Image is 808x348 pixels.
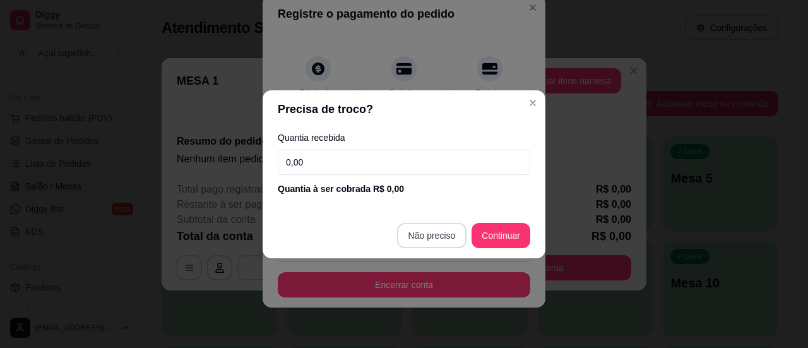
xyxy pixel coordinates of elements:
button: Não preciso [397,223,467,248]
header: Precisa de troco? [263,90,545,128]
button: Continuar [472,223,530,248]
button: Close [523,93,543,113]
div: Quantia à ser cobrada R$ 0,00 [278,183,530,195]
label: Quantia recebida [278,133,530,142]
